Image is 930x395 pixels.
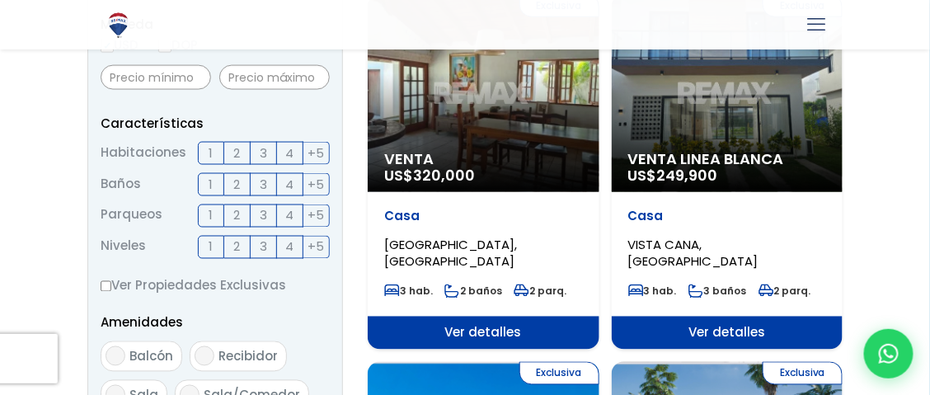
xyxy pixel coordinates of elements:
[763,362,843,385] span: Exclusiva
[260,174,267,195] span: 3
[101,113,330,134] p: Características
[209,205,214,226] span: 1
[519,362,599,385] span: Exclusiva
[688,284,747,299] span: 3 baños
[286,205,294,226] span: 4
[286,237,294,257] span: 4
[260,237,267,257] span: 3
[101,275,330,296] label: Ver Propiedades Exclusivas
[104,11,133,40] img: Logo de REMAX
[234,143,241,163] span: 2
[101,142,186,165] span: Habitaciones
[628,151,827,167] span: Venta Linea Blanca
[628,237,759,270] span: VISTA CANA, [GEOGRAPHIC_DATA]
[260,205,267,226] span: 3
[209,237,214,257] span: 1
[802,11,830,39] a: mobile menu
[384,284,433,299] span: 3 hab.
[129,348,173,365] span: Balcón
[612,317,843,350] span: Ver detalles
[384,209,583,225] p: Casa
[219,65,330,90] input: Precio máximo
[628,284,677,299] span: 3 hab.
[657,165,718,186] span: 249,900
[308,143,325,163] span: +5
[101,236,146,259] span: Niveles
[209,143,214,163] span: 1
[101,205,162,228] span: Parqueos
[234,205,241,226] span: 2
[195,346,214,366] input: Recibidor
[514,284,566,299] span: 2 parq.
[234,174,241,195] span: 2
[308,237,325,257] span: +5
[286,143,294,163] span: 4
[106,346,125,366] input: Balcón
[759,284,811,299] span: 2 parq.
[101,65,211,90] input: Precio mínimo
[101,281,111,292] input: Ver Propiedades Exclusivas
[209,174,214,195] span: 1
[384,151,583,167] span: Venta
[218,348,278,365] span: Recibidor
[308,174,325,195] span: +5
[628,165,718,186] span: US$
[384,237,517,270] span: [GEOGRAPHIC_DATA], [GEOGRAPHIC_DATA]
[368,317,599,350] span: Ver detalles
[308,205,325,226] span: +5
[444,284,502,299] span: 2 baños
[101,313,330,333] p: Amenidades
[260,143,267,163] span: 3
[628,209,827,225] p: Casa
[384,165,475,186] span: US$
[234,237,241,257] span: 2
[286,174,294,195] span: 4
[413,165,475,186] span: 320,000
[101,173,141,196] span: Baños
